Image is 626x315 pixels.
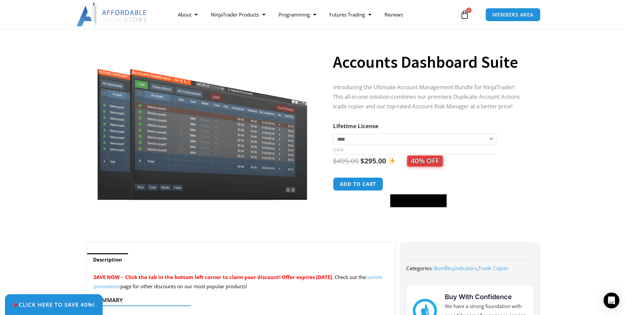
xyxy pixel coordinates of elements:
bdi: 295.00 [360,156,386,165]
span: $ [333,156,337,165]
a: 🎉Click Here to save 40%! [5,294,103,315]
a: Bundles [434,265,453,271]
h3: Buy With Confidence [445,292,527,302]
a: About [171,7,204,22]
span: 0 [466,8,472,13]
a: 0 [450,5,479,24]
img: ✨ [388,157,395,164]
label: Lifetime License [333,122,379,130]
div: Open Intercom Messenger [604,293,619,308]
a: Programming [272,7,323,22]
button: Add to cart [333,177,383,191]
a: Futures Trading [323,7,378,22]
span: $ [360,156,364,165]
a: Trade Copier [478,265,509,271]
span: Categories: [406,265,433,271]
h1: Accounts Dashboard Suite [333,51,526,74]
p: Check out the page for other discounts on our most popular products! [94,273,388,291]
a: NinjaTrader Products [204,7,272,22]
span: Click Here to save 40%! [13,302,95,307]
a: MEMBERS AREA [485,8,541,21]
img: 🎉 [13,302,18,307]
p: Introducing the Ultimate Account Management Bundle for NinjaTrader! This all-in-one solution comb... [333,83,526,111]
nav: Menu [171,7,458,22]
bdi: 495.00 [333,156,359,165]
iframe: PayPal Message 1 [333,211,526,217]
iframe: Secure express checkout frame [389,176,448,192]
span: MEMBERS AREA [492,12,534,17]
button: Buy with GPay [390,194,447,207]
a: Reviews [378,7,410,22]
span: 40% OFF [407,156,443,166]
span: SAVE NOW – Click the tab in the bottom left corner to claim your discount! Offer expires [DATE]. [94,274,333,280]
a: Indicators [454,265,477,271]
img: LogoAI | Affordable Indicators – NinjaTrader [77,3,148,26]
a: Description [87,253,128,266]
a: Clear options [333,148,343,152]
span: , , [434,265,509,271]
